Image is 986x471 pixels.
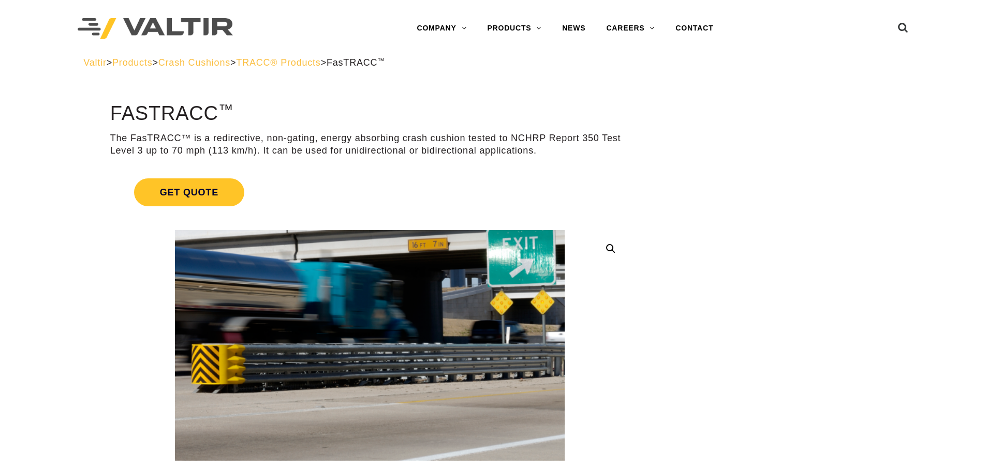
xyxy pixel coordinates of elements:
h1: FasTRACC [110,103,629,125]
div: > > > > [83,57,903,69]
a: Get Quote [110,166,629,219]
a: TRACC® Products [236,57,320,68]
a: NEWS [552,18,596,39]
a: Products [112,57,152,68]
sup: ™ [218,101,233,118]
a: CONTACT [665,18,724,39]
img: Valtir [78,18,233,39]
span: FasTRACC [327,57,385,68]
a: COMPANY [406,18,477,39]
span: Get Quote [134,178,244,206]
a: CAREERS [596,18,665,39]
a: Valtir [83,57,106,68]
a: PRODUCTS [477,18,552,39]
sup: ™ [377,57,385,65]
a: Crash Cushions [158,57,230,68]
p: The FasTRACC™ is a redirective, non-gating, energy absorbing crash cushion tested to NCHRP Report... [110,132,629,157]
